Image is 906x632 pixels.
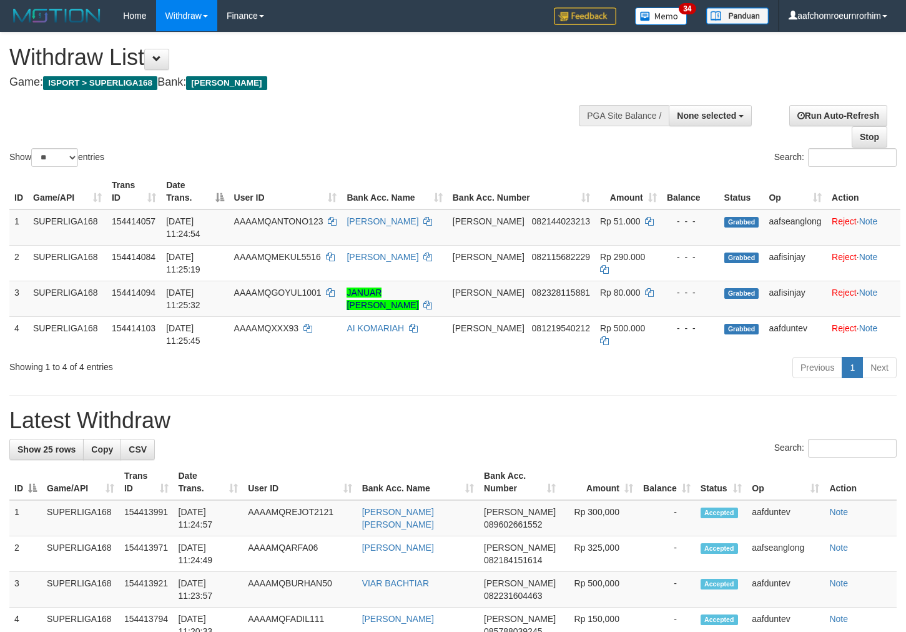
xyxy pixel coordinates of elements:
[174,536,244,572] td: [DATE] 11:24:49
[9,45,591,70] h1: Withdraw List
[119,500,174,536] td: 154413991
[764,209,827,246] td: aafseanglong
[362,614,434,624] a: [PERSON_NAME]
[667,286,714,299] div: - - -
[112,216,155,226] span: 154414057
[17,444,76,454] span: Show 25 rows
[532,323,590,333] span: Copy 081219540212 to clipboard
[112,252,155,262] span: 154414084
[696,464,747,500] th: Status: activate to sort column ascending
[479,464,561,500] th: Bank Acc. Number: activate to sort column ascending
[91,444,113,454] span: Copy
[484,578,556,588] span: [PERSON_NAME]
[347,252,418,262] a: [PERSON_NAME]
[724,253,759,263] span: Grabbed
[83,439,121,460] a: Copy
[9,439,84,460] a: Show 25 rows
[9,536,42,572] td: 2
[9,76,591,89] h4: Game: Bank:
[119,536,174,572] td: 154413971
[667,251,714,263] div: - - -
[42,464,119,500] th: Game/API: activate to sort column ascending
[600,252,645,262] span: Rp 290.000
[638,536,696,572] td: -
[827,245,900,281] td: ·
[161,174,229,209] th: Date Trans.: activate to sort column descending
[42,500,119,536] td: SUPERLIGA168
[792,357,842,378] a: Previous
[561,572,638,608] td: Rp 500,000
[832,288,857,298] a: Reject
[229,174,342,209] th: User ID: activate to sort column ascending
[112,288,155,298] span: 154414094
[829,507,848,517] a: Note
[638,572,696,608] td: -
[747,500,824,536] td: aafduntev
[638,464,696,500] th: Balance: activate to sort column ascending
[9,148,104,167] label: Show entries
[484,543,556,553] span: [PERSON_NAME]
[561,500,638,536] td: Rp 300,000
[31,148,78,167] select: Showentries
[747,572,824,608] td: aafduntev
[453,323,524,333] span: [PERSON_NAME]
[357,464,479,500] th: Bank Acc. Name: activate to sort column ascending
[347,216,418,226] a: [PERSON_NAME]
[827,209,900,246] td: ·
[669,105,752,126] button: None selected
[842,357,863,378] a: 1
[234,252,321,262] span: AAAAMQMEKUL5516
[662,174,719,209] th: Balance
[701,508,738,518] span: Accepted
[579,105,669,126] div: PGA Site Balance /
[554,8,616,25] img: Feedback.jpg
[532,288,590,298] span: Copy 082328115881 to clipboard
[9,408,897,433] h1: Latest Withdraw
[174,572,244,608] td: [DATE] 11:23:57
[829,578,848,588] a: Note
[9,245,28,281] td: 2
[112,323,155,333] span: 154414103
[635,8,687,25] img: Button%20Memo.svg
[119,464,174,500] th: Trans ID: activate to sort column ascending
[679,3,696,14] span: 34
[808,439,897,458] input: Search:
[827,281,900,316] td: ·
[667,215,714,228] div: - - -
[600,323,645,333] span: Rp 500.000
[9,500,42,536] td: 1
[9,281,28,316] td: 3
[119,572,174,608] td: 154413921
[166,252,200,274] span: [DATE] 11:25:19
[484,519,542,529] span: Copy 089602661552 to clipboard
[859,323,878,333] a: Note
[724,324,759,334] span: Grabbed
[484,507,556,517] span: [PERSON_NAME]
[827,316,900,352] td: ·
[362,543,434,553] a: [PERSON_NAME]
[701,579,738,589] span: Accepted
[706,8,769,24] img: panduan.png
[234,323,299,333] span: AAAAMQXXX93
[832,252,857,262] a: Reject
[28,245,107,281] td: SUPERLIGA168
[9,209,28,246] td: 1
[561,464,638,500] th: Amount: activate to sort column ascending
[824,464,897,500] th: Action
[243,464,357,500] th: User ID: activate to sort column ascending
[347,323,404,333] a: AI KOMARIAH
[764,174,827,209] th: Op: activate to sort column ascending
[9,356,368,373] div: Showing 1 to 4 of 4 entries
[453,252,524,262] span: [PERSON_NAME]
[166,323,200,346] span: [DATE] 11:25:45
[827,174,900,209] th: Action
[9,572,42,608] td: 3
[243,572,357,608] td: AAAAMQBURHAN50
[747,464,824,500] th: Op: activate to sort column ascending
[747,536,824,572] td: aafseanglong
[448,174,595,209] th: Bank Acc. Number: activate to sort column ascending
[28,281,107,316] td: SUPERLIGA168
[832,323,857,333] a: Reject
[107,174,161,209] th: Trans ID: activate to sort column ascending
[808,148,897,167] input: Search:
